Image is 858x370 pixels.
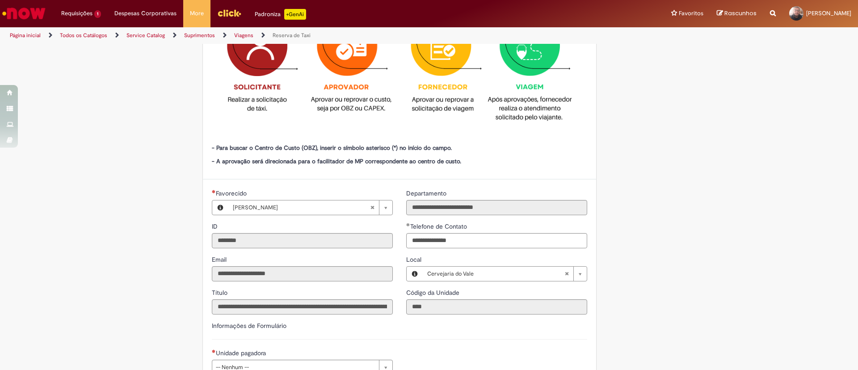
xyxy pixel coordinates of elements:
a: Página inicial [10,32,41,39]
input: ID [212,233,393,248]
p: +GenAi [284,9,306,20]
span: 1 [94,10,101,18]
input: Título [212,299,393,315]
strong: - Para buscar o Centro de Custo (OBZ), inserir o símbolo asterisco (*) no início do campo. [212,144,452,152]
span: Somente leitura - Departamento [406,189,448,197]
ul: Trilhas de página [7,27,565,44]
img: click_logo_yellow_360x200.png [217,6,241,20]
span: Cervejaria do Vale [427,267,564,281]
span: Telefone de Contato [410,222,469,230]
label: Somente leitura - ID [212,222,219,231]
label: Informações de Formulário [212,322,286,330]
label: Somente leitura - Título [212,288,229,297]
span: [PERSON_NAME] [233,200,370,215]
img: ServiceNow [1,4,47,22]
span: Local [406,255,423,264]
span: Necessários [212,349,216,353]
input: Telefone de Contato [406,233,587,248]
input: Email [212,266,393,281]
label: Somente leitura - Email [212,255,228,264]
a: Suprimentos [184,32,215,39]
a: [PERSON_NAME]Limpar campo Favorecido [228,200,392,215]
span: Obrigatório Preenchido [212,190,216,193]
abbr: Limpar campo Local [560,267,573,281]
span: Somente leitura - ID [212,222,219,230]
button: Favorecido, Visualizar este registro Willian Moraes Silva De Almeida [212,200,228,215]
div: Padroniza [255,9,306,20]
a: Viagens [234,32,253,39]
span: Favoritos [679,9,703,18]
input: Departamento [406,200,587,215]
span: [PERSON_NAME] [806,9,851,17]
span: Necessários - Favorecido [216,189,248,197]
span: Unidade pagadora [216,349,268,357]
button: Local, Visualizar este registro Cervejaria do Vale [407,267,423,281]
label: Somente leitura - Departamento [406,189,448,198]
span: Despesas Corporativas [114,9,177,18]
abbr: Limpar campo Favorecido [366,200,379,215]
a: Service Catalog [126,32,165,39]
span: Somente leitura - Título [212,289,229,297]
span: Rascunhos [724,9,757,17]
a: Reserva de Taxi [273,32,311,39]
span: Somente leitura - Email [212,255,228,264]
span: More [190,9,204,18]
span: Somente leitura - Código da Unidade [406,289,461,297]
a: Rascunhos [717,9,757,18]
a: Todos os Catálogos [60,32,107,39]
label: Somente leitura - Código da Unidade [406,288,461,297]
input: Código da Unidade [406,299,587,315]
span: Necessários [406,223,410,226]
strong: - A aprovação será direcionada para o facilitador de MP correspondente ao centro de custo. [212,157,461,165]
a: Cervejaria do ValeLimpar campo Local [423,267,587,281]
span: Requisições [61,9,93,18]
